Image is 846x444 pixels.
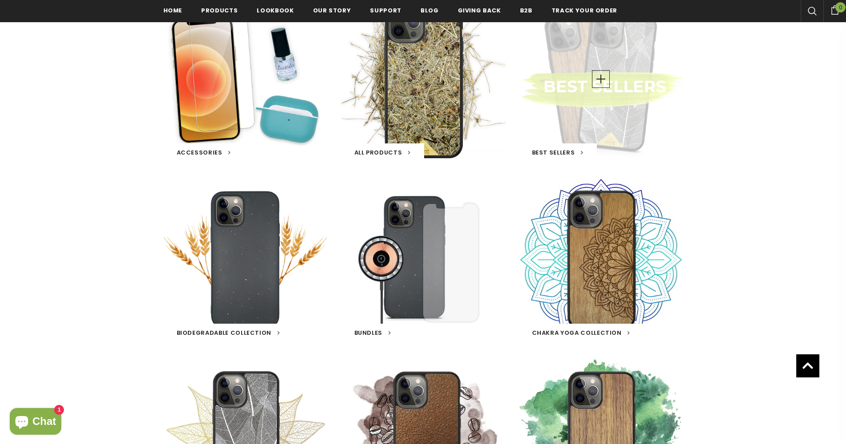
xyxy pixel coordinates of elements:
[354,148,411,157] a: All Products
[823,4,846,15] a: 0
[520,6,532,15] span: B2B
[177,148,222,157] span: Accessories
[177,329,272,337] span: Biodegradable Collection
[835,2,846,12] span: 0
[552,6,617,15] span: Track your order
[354,329,391,337] a: BUNDLES
[257,6,294,15] span: Lookbook
[532,148,584,157] a: Best Sellers
[370,6,401,15] span: support
[313,6,351,15] span: Our Story
[354,329,383,337] span: BUNDLES
[201,6,238,15] span: Products
[532,329,631,337] a: Chakra Yoga Collection
[163,6,183,15] span: Home
[421,6,439,15] span: Blog
[532,148,575,157] span: Best Sellers
[458,6,501,15] span: Giving back
[177,329,280,337] a: Biodegradable Collection
[354,148,402,157] span: All Products
[532,329,622,337] span: Chakra Yoga Collection
[7,408,64,437] inbox-online-store-chat: Shopify online store chat
[177,148,231,157] a: Accessories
